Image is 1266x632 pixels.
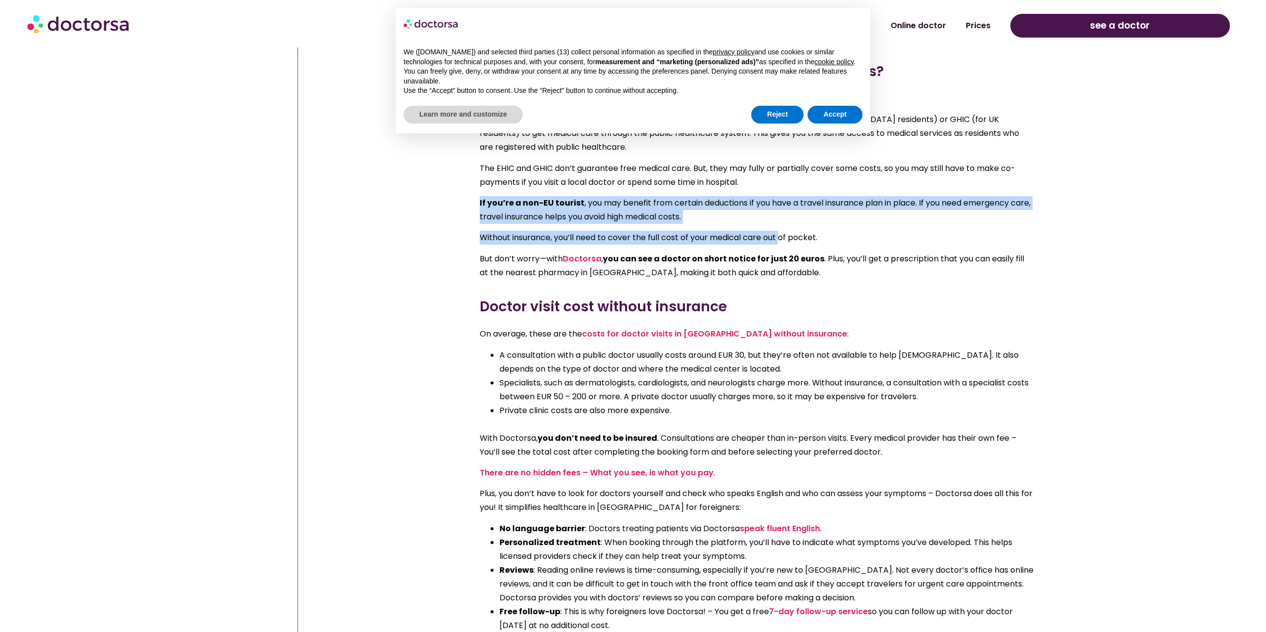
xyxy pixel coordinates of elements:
b: If you’re a non-EU tourist [480,197,585,209]
li: Specialists, such as dermatologists, cardiologists, and neurologists charge more. Without insuran... [499,376,1034,404]
a: speak fluent English [740,523,820,534]
a: cookie policy [814,58,854,66]
strong: Personalized treatment [499,537,601,548]
p: You can freely give, deny, or withdraw your consent at any time by accessing the preferences pane... [404,67,862,86]
p: We ([DOMAIN_NAME]) and selected third parties (13) collect personal information as specified in t... [404,47,862,67]
p: Without insurance, you’ll need to cover the full cost of your medical care out of pocket. [480,231,1034,245]
strong: Free follow-up [499,606,560,617]
span: see a doctor [1090,18,1150,34]
a: see a doctor [1010,14,1230,38]
li: : Reading online reviews is time-consuming, especially if you’re new to [GEOGRAPHIC_DATA]. Not ev... [499,563,1034,605]
p: . [480,466,1034,480]
p: Plus, you don’t have to look for doctors yourself and check who speaks English and who can assess... [480,487,1034,514]
b: you can see a doctor on short notice for just 20 euros [603,253,824,264]
p: With Doctorsa, . Consultations are cheaper than in-person visits. Every medical provider has thei... [480,431,1034,459]
a: Prices [956,14,1000,37]
a: 7-day follow-up service [769,606,868,617]
strong: you don’t need to be insured [538,432,657,444]
a: There are no hidden fees – What you see, is what you pay [480,467,714,478]
p: But don’t worry—with , . Plus, you’ll get a prescription that you can easily fill at the nearest ... [480,252,1034,280]
strong: No language barrier [499,523,585,534]
p: On average, these are the : [480,327,1034,341]
p: , you may benefit from certain deductions if you have a travel insurance plan in place. If you ne... [480,196,1034,224]
a: costs for doctor visits in [GEOGRAPHIC_DATA] without insurance [582,328,847,339]
li: Private clinic costs are also more expensive. [499,404,1034,431]
p: The EHIC and GHIC don’t guarantee free medical care. But, they may fully or partially cover some ... [480,162,1034,189]
strong: measurement and “marketing (personalized ads)” [595,58,759,66]
nav: Menu [320,14,1000,37]
li: : Doctors treating patients via Doctorsa . [499,522,1034,536]
li: A consultation with a public doctor usually costs around EUR 30, but they’re often not available ... [499,348,1034,376]
li: : When booking through the platform, you’ll have to indicate what symptoms you’ve developed. This... [499,536,1034,563]
img: logo [404,16,459,32]
a: Online doctor [881,14,956,37]
a: Doctorsa [563,253,601,264]
strong: Reviews [499,564,534,576]
a: privacy policy [713,48,754,56]
button: Accept [808,106,862,124]
button: Reject [751,106,804,124]
button: Learn more and customize [404,106,523,124]
p: Use the “Accept” button to consent. Use the “Reject” button to continue without accepting. [404,86,862,96]
h3: Doctor visit cost without insurance [480,296,1034,317]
